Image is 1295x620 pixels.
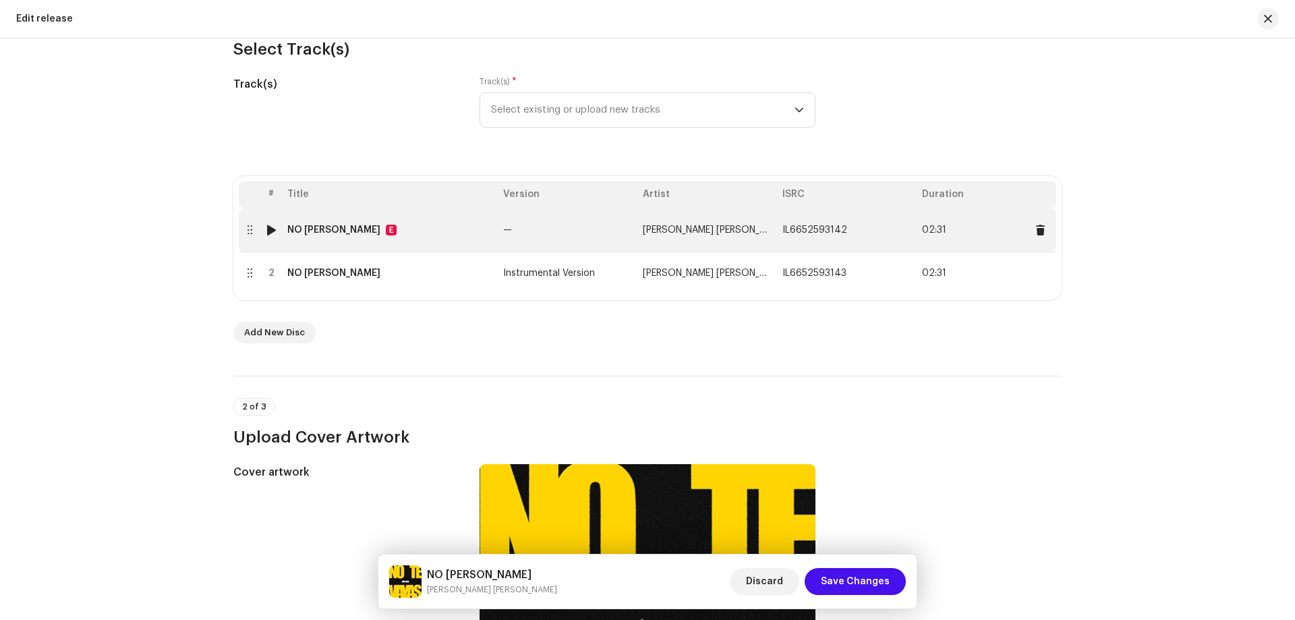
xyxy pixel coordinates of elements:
th: ISRC [777,181,917,208]
span: 02:31 [922,225,946,235]
th: Version [498,181,637,208]
button: Save Changes [805,568,906,595]
span: IL6652593143 [782,269,846,278]
span: Save Changes [821,568,890,595]
span: Add New Disc [244,319,305,346]
button: Add New Disc [233,322,316,343]
span: José Alan [643,225,787,235]
span: — [503,225,512,235]
h3: Select Track(s) [233,38,1062,60]
label: Track(s) [480,76,517,87]
div: NO TE VAYAS [287,268,380,279]
div: E [386,225,397,235]
h3: Upload Cover Artwork [233,426,1062,448]
span: 02:31 [922,268,946,279]
th: Artist [637,181,777,208]
span: José Alan [643,269,787,278]
h5: Cover artwork [233,464,458,480]
span: Select existing or upload new tracks [491,93,795,127]
span: 2 of 3 [242,403,266,411]
span: Instrumental Version [503,269,595,278]
div: dropdown trigger [795,93,804,127]
th: Duration [917,181,1056,208]
div: NO TE VAYAS [287,225,380,235]
img: 9a58d722-9532-4ddb-ad09-3a5dc9f1a1ca [389,565,422,598]
span: IL6652593142 [782,225,847,235]
h5: NO TE VAYAS [427,567,557,583]
th: # [260,181,282,208]
h5: Track(s) [233,76,458,92]
th: Title [282,181,498,208]
span: Discard [746,568,783,595]
button: Discard [730,568,799,595]
small: NO TE VAYAS [427,583,557,596]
